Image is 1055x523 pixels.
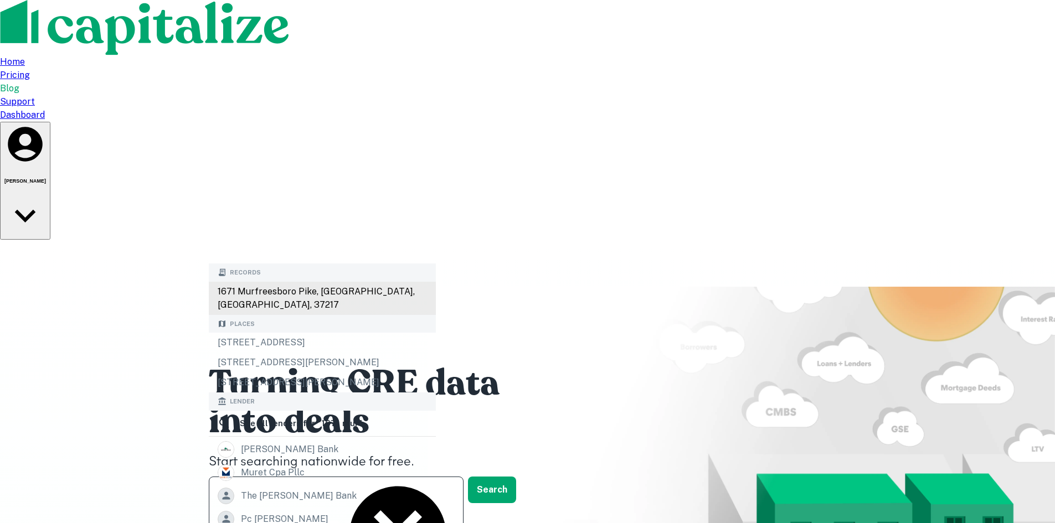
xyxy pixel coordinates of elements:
[241,441,338,458] div: [PERSON_NAME] bank
[209,372,436,392] div: [STREET_ADDRESS][PERSON_NAME]
[209,461,436,484] a: muret cpa pllc
[209,333,436,353] div: [STREET_ADDRESS]
[209,282,436,315] div: 1671 murfreesboro pike, [GEOGRAPHIC_DATA], [GEOGRAPHIC_DATA], 37217
[241,488,357,504] div: the [PERSON_NAME] bank
[230,397,255,406] span: Lender
[218,465,234,480] img: picture
[1000,434,1055,488] iframe: Chat Widget
[209,484,436,508] a: the [PERSON_NAME] bank
[230,268,261,277] span: Records
[240,417,362,430] h6: See all lenders for " 1671 mur "
[209,353,436,372] div: [STREET_ADDRESS][PERSON_NAME]
[230,319,255,329] span: Places
[209,438,436,461] a: [PERSON_NAME] bank
[468,477,516,503] button: Search
[218,442,234,457] img: picture
[241,464,305,481] div: muret cpa pllc
[4,178,46,184] h6: [PERSON_NAME]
